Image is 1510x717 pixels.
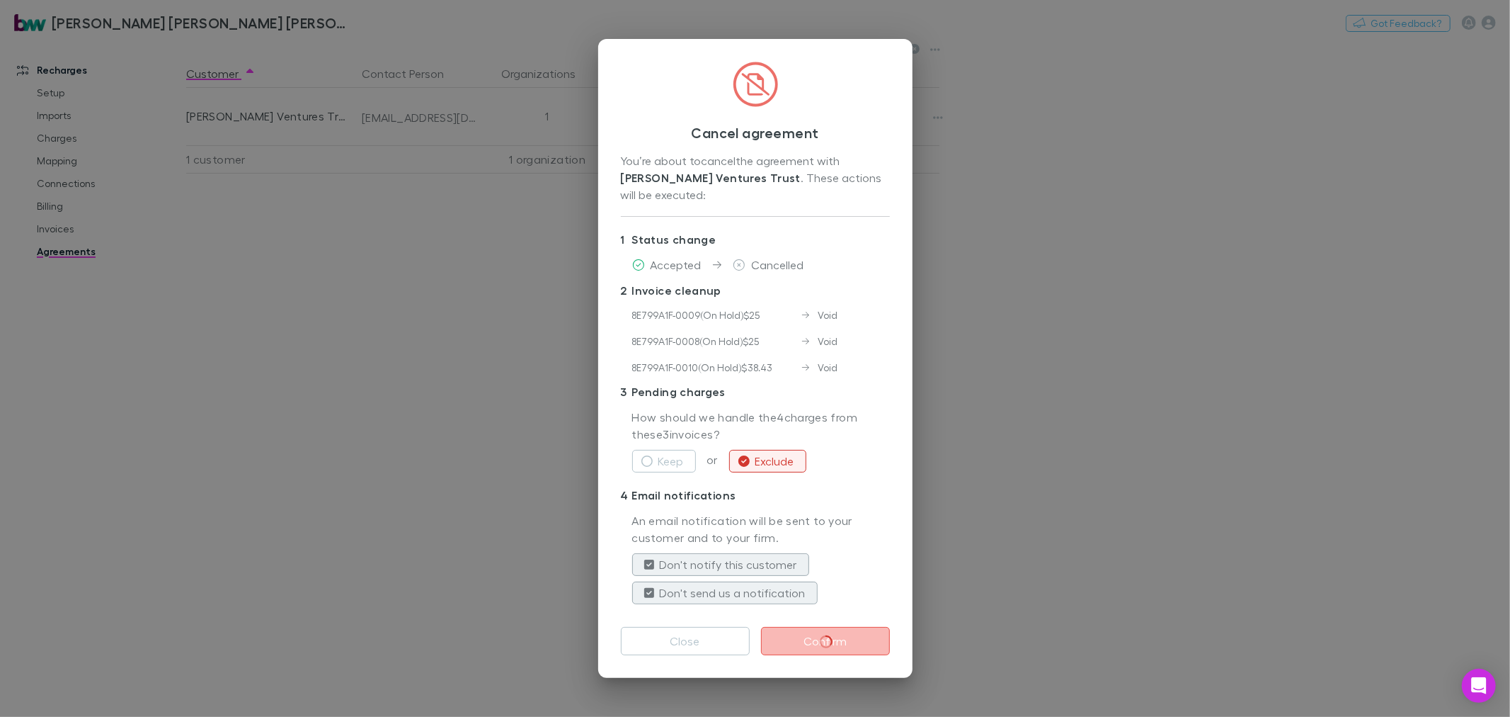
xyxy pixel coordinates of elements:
p: Email notifications [621,484,890,507]
label: Don't send us a notification [660,585,806,602]
img: CircledFileSlash.svg [733,62,778,107]
div: You’re about to cancel the agreement with . These actions will be executed: [621,152,890,205]
button: Don't send us a notification [632,582,818,604]
div: 4 [621,487,632,504]
div: Void [802,307,838,322]
button: Exclude [729,450,806,473]
div: Open Intercom Messenger [1462,669,1496,703]
div: 8E799A1F-0009 ( On Hold ) $25 [632,307,802,322]
div: 8E799A1F-0008 ( On Hold ) $25 [632,334,802,349]
label: Don't notify this customer [660,556,797,573]
p: An email notification will be sent to your customer and to your firm. [632,512,890,548]
h3: Cancel agreement [621,124,890,141]
span: Cancelled [751,258,803,271]
div: Void [802,360,838,375]
span: or [696,453,729,466]
button: Confirm [761,627,890,655]
button: Keep [632,450,696,473]
button: Close [621,627,750,655]
div: 1 [621,231,632,248]
div: 8E799A1F-0010 ( On Hold ) $38.43 [632,360,802,375]
span: Accepted [651,258,702,271]
button: Don't notify this customer [632,553,809,576]
div: 3 [621,383,632,400]
p: How should we handle the 4 charges from these 3 invoices? [632,409,890,444]
p: Pending charges [621,380,890,403]
div: 2 [621,282,632,299]
strong: [PERSON_NAME] Ventures Trust [621,171,801,185]
p: Invoice cleanup [621,279,890,302]
div: Void [802,334,838,349]
p: Status change [621,228,890,251]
